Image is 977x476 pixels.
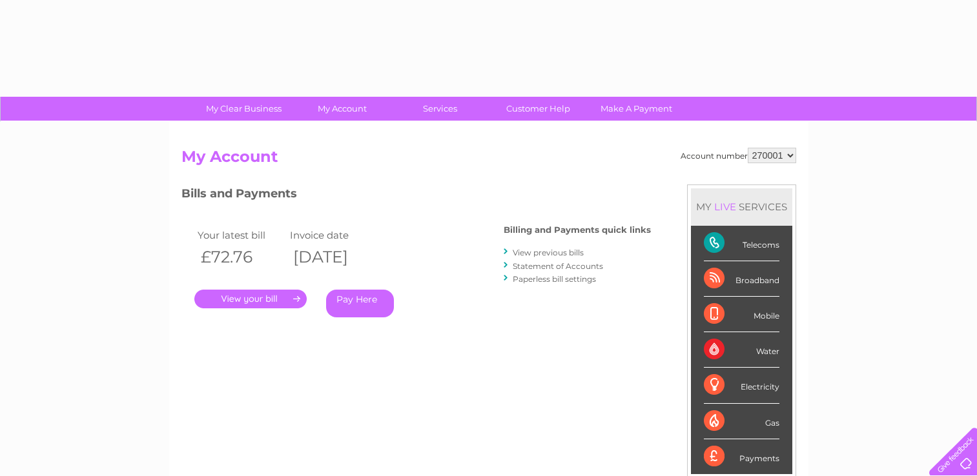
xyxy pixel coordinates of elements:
[704,261,779,297] div: Broadband
[181,184,651,207] h3: Bills and Payments
[485,97,591,121] a: Customer Help
[704,439,779,474] div: Payments
[287,226,380,244] td: Invoice date
[691,188,792,225] div: MY SERVICES
[287,244,380,270] th: [DATE]
[504,225,651,235] h4: Billing and Payments quick links
[326,290,394,317] a: Pay Here
[712,201,739,213] div: LIVE
[704,332,779,368] div: Water
[513,261,603,271] a: Statement of Accounts
[583,97,690,121] a: Make A Payment
[194,290,307,308] a: .
[704,297,779,332] div: Mobile
[704,368,779,403] div: Electricity
[387,97,493,121] a: Services
[194,226,287,244] td: Your latest bill
[289,97,395,121] a: My Account
[513,274,596,284] a: Paperless bill settings
[513,248,584,257] a: View previous bills
[704,404,779,439] div: Gas
[681,148,796,163] div: Account number
[704,226,779,261] div: Telecoms
[190,97,297,121] a: My Clear Business
[181,148,796,172] h2: My Account
[194,244,287,270] th: £72.76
